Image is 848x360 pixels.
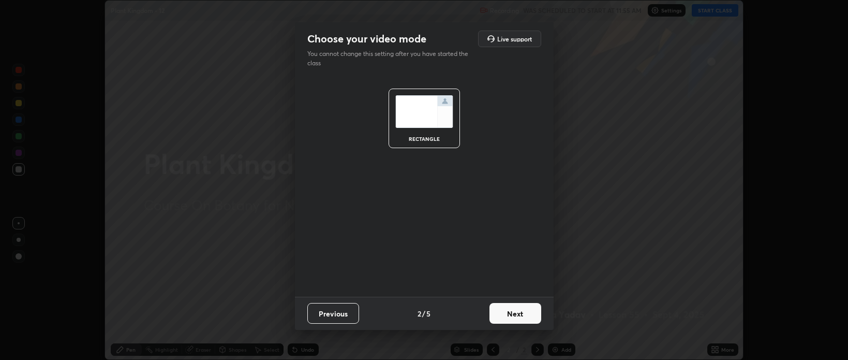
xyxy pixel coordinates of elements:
[422,308,425,319] h4: /
[307,49,475,68] p: You cannot change this setting after you have started the class
[497,36,532,42] h5: Live support
[489,303,541,324] button: Next
[418,308,421,319] h4: 2
[307,32,426,46] h2: Choose your video mode
[307,303,359,324] button: Previous
[395,95,453,128] img: normalScreenIcon.ae25ed63.svg
[426,308,430,319] h4: 5
[404,136,445,141] div: rectangle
